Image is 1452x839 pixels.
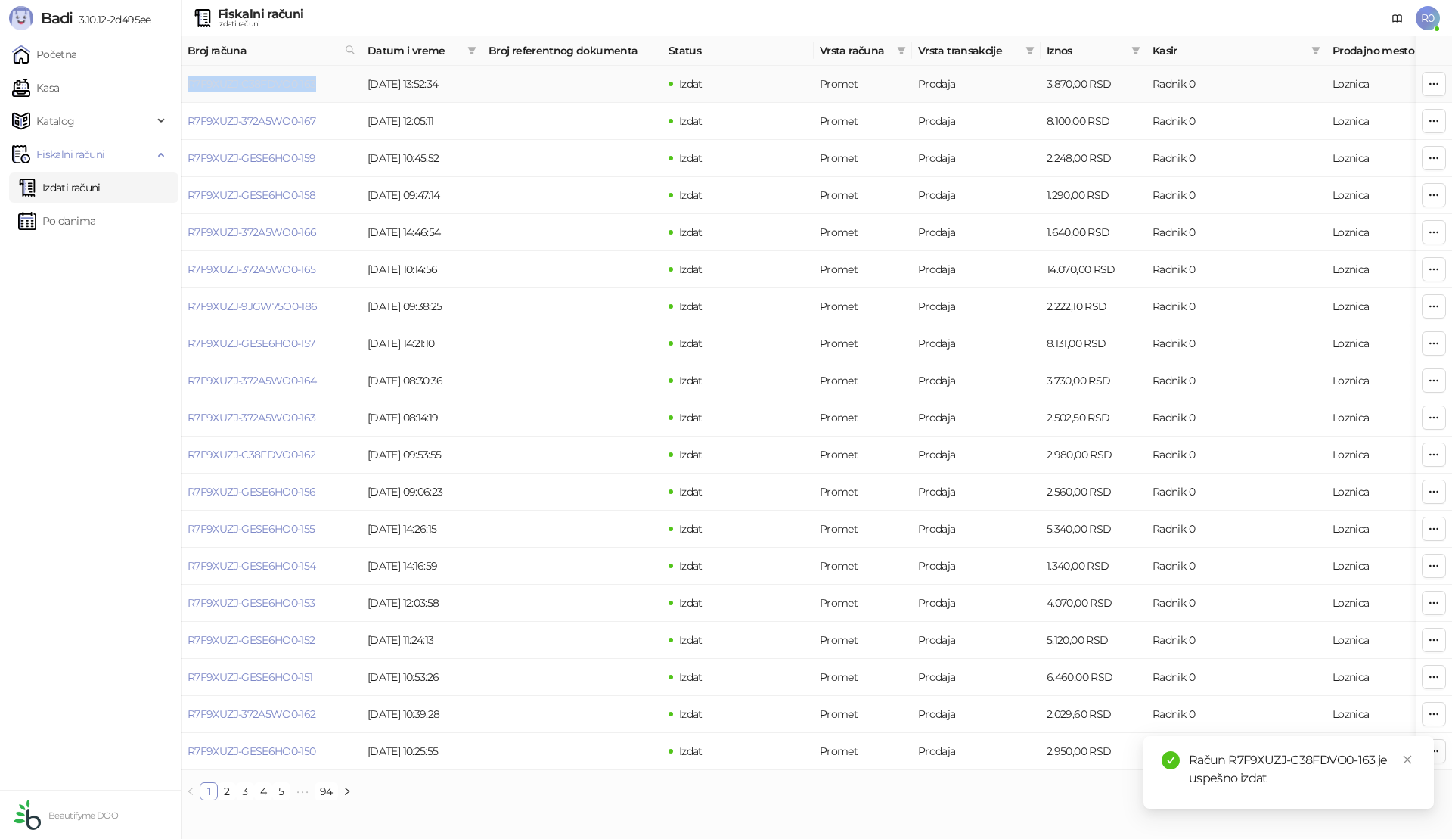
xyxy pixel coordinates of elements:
[361,177,482,214] td: [DATE] 09:47:14
[1146,659,1326,696] td: Radnik 0
[361,325,482,362] td: [DATE] 14:21:10
[361,288,482,325] td: [DATE] 09:38:25
[912,177,1041,214] td: Prodaja
[912,362,1041,399] td: Prodaja
[181,733,361,770] td: R7F9XUZJ-GESE6HO0-150
[1146,325,1326,362] td: Radnik 0
[18,172,101,203] a: Izdati računi
[361,659,482,696] td: [DATE] 10:53:26
[361,251,482,288] td: [DATE] 10:14:56
[814,437,912,474] td: Promet
[1146,585,1326,622] td: Radnik 0
[361,622,482,659] td: [DATE] 11:24:13
[1146,177,1326,214] td: Radnik 0
[662,36,814,66] th: Status
[1041,696,1146,733] td: 2.029,60 RSD
[1041,288,1146,325] td: 2.222,10 RSD
[188,337,315,350] a: R7F9XUZJ-GESE6HO0-157
[1146,103,1326,140] td: Radnik 0
[820,42,891,59] span: Vrsta računa
[464,39,479,62] span: filter
[912,548,1041,585] td: Prodaja
[188,225,317,239] a: R7F9XUZJ-372A5WO0-166
[912,659,1041,696] td: Prodaja
[482,36,662,66] th: Broj referentnog dokumenta
[679,633,703,647] span: Izdat
[272,782,290,800] li: 5
[188,188,316,202] a: R7F9XUZJ-GESE6HO0-158
[814,511,912,548] td: Promet
[181,782,200,800] button: left
[912,36,1041,66] th: Vrsta transakcije
[1399,751,1416,768] a: Close
[181,622,361,659] td: R7F9XUZJ-GESE6HO0-152
[181,140,361,177] td: R7F9XUZJ-GESE6HO0-159
[814,362,912,399] td: Promet
[1385,6,1410,30] a: Dokumentacija
[1041,659,1146,696] td: 6.460,00 RSD
[1146,733,1326,770] td: Radnik 0
[814,585,912,622] td: Promet
[188,744,316,758] a: R7F9XUZJ-GESE6HO0-150
[679,114,703,128] span: Izdat
[814,733,912,770] td: Promet
[1146,66,1326,103] td: Radnik 0
[912,696,1041,733] td: Prodaja
[679,707,703,721] span: Izdat
[912,585,1041,622] td: Prodaja
[679,225,703,239] span: Izdat
[368,42,461,59] span: Datum i vreme
[181,585,361,622] td: R7F9XUZJ-GESE6HO0-153
[814,214,912,251] td: Promet
[1041,622,1146,659] td: 5.120,00 RSD
[9,6,33,30] img: Logo
[1047,42,1125,59] span: Iznos
[181,474,361,511] td: R7F9XUZJ-GESE6HO0-156
[814,474,912,511] td: Promet
[679,448,703,461] span: Izdat
[814,696,912,733] td: Promet
[814,288,912,325] td: Promet
[894,39,909,62] span: filter
[1041,474,1146,511] td: 2.560,00 RSD
[237,783,253,800] a: 3
[1402,754,1413,765] span: close
[679,263,703,276] span: Izdat
[1041,733,1146,770] td: 2.950,00 RSD
[679,744,703,758] span: Izdat
[255,783,271,800] a: 4
[918,42,1019,59] span: Vrsta transakcije
[188,559,316,573] a: R7F9XUZJ-GESE6HO0-154
[1041,437,1146,474] td: 2.980,00 RSD
[814,36,912,66] th: Vrsta računa
[188,263,316,276] a: R7F9XUZJ-372A5WO0-165
[181,66,361,103] td: R7F9XUZJ-C38FDVO0-163
[912,251,1041,288] td: Prodaja
[1128,39,1143,62] span: filter
[218,782,236,800] li: 2
[814,325,912,362] td: Promet
[1146,140,1326,177] td: Radnik 0
[679,559,703,573] span: Izdat
[679,77,703,91] span: Izdat
[181,103,361,140] td: R7F9XUZJ-372A5WO0-167
[897,46,906,55] span: filter
[1041,399,1146,437] td: 2.502,50 RSD
[679,300,703,313] span: Izdat
[1022,39,1038,62] span: filter
[188,707,316,721] a: R7F9XUZJ-372A5WO0-162
[1025,46,1035,55] span: filter
[218,8,303,20] div: Fiskalni računi
[814,140,912,177] td: Promet
[1153,42,1305,59] span: Kasir
[36,139,104,169] span: Fiskalni računi
[188,448,316,461] a: R7F9XUZJ-C38FDVO0-162
[679,522,703,536] span: Izdat
[814,66,912,103] td: Promet
[1041,214,1146,251] td: 1.640,00 RSD
[361,437,482,474] td: [DATE] 09:53:55
[1311,46,1320,55] span: filter
[1041,251,1146,288] td: 14.070,00 RSD
[1146,251,1326,288] td: Radnik 0
[1041,548,1146,585] td: 1.340,00 RSD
